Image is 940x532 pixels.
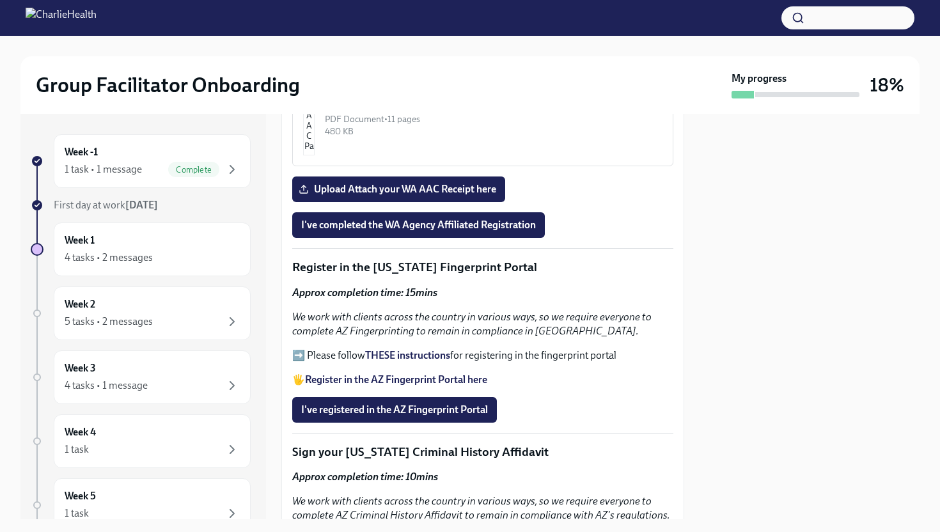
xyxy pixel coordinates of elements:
strong: Approx completion time: 15mins [292,286,437,299]
a: Week -11 task • 1 messageComplete [31,134,251,188]
p: Register in the [US_STATE] Fingerprint Portal [292,259,673,276]
label: Upload Attach your WA AAC Receipt here [292,176,505,202]
div: 4 tasks • 2 messages [65,251,153,265]
span: I've completed the WA Agency Affiliated Registration [301,219,536,231]
span: Complete [168,165,219,175]
a: THESE instructions [365,349,450,361]
button: PDF Document•11 pages480 KB [292,68,673,166]
h6: Week 4 [65,425,96,439]
strong: My progress [732,72,787,86]
h6: Week -1 [65,145,98,159]
img: WA AAC Paper Application (if needed) [303,79,315,155]
button: I've completed the WA Agency Affiliated Registration [292,212,545,238]
div: 1 task • 1 message [65,162,142,176]
a: Register in the AZ Fingerprint Portal here [305,373,487,386]
div: 1 task [65,506,89,520]
h6: Week 1 [65,233,95,247]
p: ➡️ Please follow for registering in the fingerprint portal [292,348,673,363]
div: PDF Document • 11 pages [325,113,662,125]
strong: [DATE] [125,199,158,211]
a: First day at work[DATE] [31,198,251,212]
h6: Week 5 [65,489,96,503]
a: Week 14 tasks • 2 messages [31,223,251,276]
em: We work with clients across the country in various ways, so we require everyone to complete AZ Fi... [292,311,652,337]
div: 5 tasks • 2 messages [65,315,153,329]
h6: Week 2 [65,297,95,311]
div: 4 tasks • 1 message [65,379,148,393]
span: Upload Attach your WA AAC Receipt here [301,183,496,196]
h3: 18% [870,74,904,97]
img: CharlieHealth [26,8,97,28]
button: I've registered in the AZ Fingerprint Portal [292,397,497,423]
span: I've registered in the AZ Fingerprint Portal [301,403,488,416]
strong: Approx completion time: 10mins [292,471,438,483]
p: 🖐️ [292,373,673,387]
a: Week 41 task [31,414,251,468]
span: First day at work [54,199,158,211]
a: Week 25 tasks • 2 messages [31,286,251,340]
a: Week 34 tasks • 1 message [31,350,251,404]
h2: Group Facilitator Onboarding [36,72,300,98]
a: Week 51 task [31,478,251,532]
em: We work with clients across the country in various ways, so we require everyone to complete AZ Cr... [292,495,670,521]
div: 1 task [65,442,89,457]
h6: Week 3 [65,361,96,375]
div: 480 KB [325,125,662,137]
p: Sign your [US_STATE] Criminal History Affidavit [292,444,673,460]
